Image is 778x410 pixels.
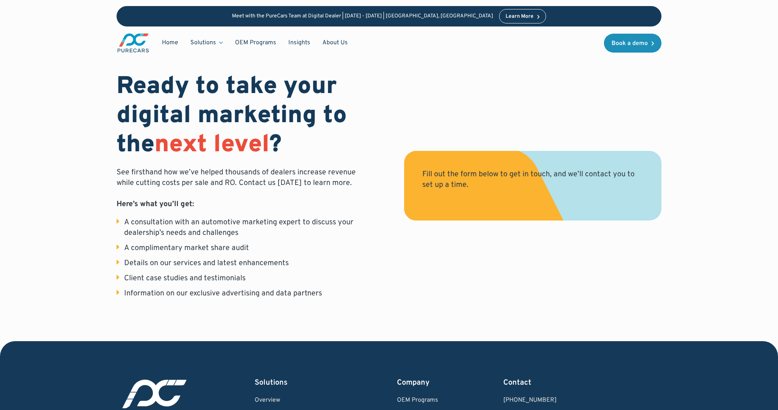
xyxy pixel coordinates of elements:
[124,258,289,269] div: Details on our services and latest enhancements
[124,273,246,284] div: Client case studies and testimonials
[117,33,150,53] a: main
[503,377,627,388] div: Contact
[117,73,374,160] h1: Ready to take your digital marketing to the ?
[604,34,661,53] a: Book a demo
[316,36,354,50] a: About Us
[255,397,332,404] a: Overview
[397,377,438,388] div: Company
[255,377,332,388] div: Solutions
[154,130,269,161] span: next level
[422,169,643,190] div: Fill out the form below to get in touch, and we’ll contact you to set up a time.
[124,288,322,299] div: Information on our exclusive advertising and data partners
[232,13,493,20] p: Meet with the PureCars Team at Digital Dealer | [DATE] - [DATE] | [GEOGRAPHIC_DATA], [GEOGRAPHIC_...
[503,397,627,404] div: [PHONE_NUMBER]
[124,243,249,253] div: A complimentary market share audit
[229,36,282,50] a: OEM Programs
[499,9,546,23] a: Learn More
[184,36,229,50] div: Solutions
[124,217,374,238] div: A consultation with an automotive marketing expert to discuss your dealership’s needs and challenges
[397,397,438,404] a: OEM Programs
[117,167,374,210] p: See firsthand how we’ve helped thousands of dealers increase revenue while cutting costs per sale...
[117,33,150,53] img: purecars logo
[506,14,534,19] div: Learn More
[156,36,184,50] a: Home
[282,36,316,50] a: Insights
[117,199,194,209] strong: Here’s what you’ll get:
[612,40,648,47] div: Book a demo
[190,39,216,47] div: Solutions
